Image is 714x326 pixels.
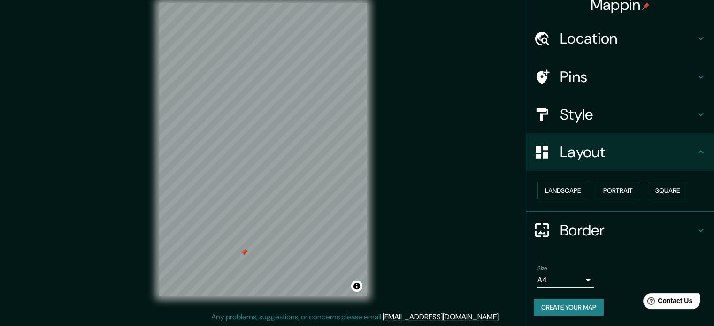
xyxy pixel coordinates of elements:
[560,29,695,48] h4: Location
[648,182,687,199] button: Square
[537,264,547,272] label: Size
[534,299,604,316] button: Create your map
[560,105,695,124] h4: Style
[159,3,367,296] canvas: Map
[383,312,499,322] a: [EMAIL_ADDRESS][DOMAIN_NAME]
[630,289,704,316] iframe: Help widget launcher
[537,273,594,288] div: A4
[500,311,501,323] div: .
[560,68,695,86] h4: Pins
[501,311,503,323] div: .
[642,2,650,10] img: pin-icon.png
[596,182,640,199] button: Portrait
[560,221,695,240] h4: Border
[526,133,714,171] div: Layout
[526,58,714,96] div: Pins
[526,20,714,57] div: Location
[351,281,362,292] button: Toggle attribution
[537,182,588,199] button: Landscape
[211,311,500,323] p: Any problems, suggestions, or concerns please email .
[526,212,714,249] div: Border
[526,96,714,133] div: Style
[560,143,695,161] h4: Layout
